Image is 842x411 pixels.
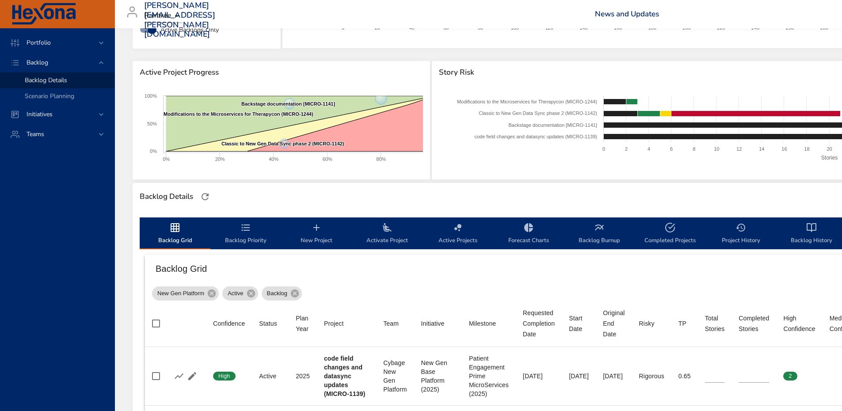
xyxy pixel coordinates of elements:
[147,121,157,126] text: 50%
[783,313,815,334] div: Sort
[603,308,625,339] div: Sort
[213,318,245,329] div: Sort
[215,156,225,162] text: 20%
[262,289,293,298] span: Backlog
[144,9,182,23] div: Raintree
[421,318,445,329] div: Sort
[172,369,186,383] button: Show Burnup
[428,222,488,246] span: Active Projects
[222,289,248,298] span: Active
[323,156,332,162] text: 60%
[737,146,742,152] text: 12
[475,134,598,139] text: code field changes and datasync updates (MICRO-1139)
[569,372,589,381] div: [DATE]
[603,372,625,381] div: [DATE]
[213,372,236,380] span: High
[603,308,625,339] div: Original End Date
[357,222,417,246] span: Activate Project
[678,318,686,329] div: TP
[259,318,282,329] span: Status
[479,110,598,116] text: Classic to New Gen Data Sync phase 2 (MICRO-1142)
[469,318,496,329] div: Sort
[324,318,344,329] div: Project
[383,318,407,329] span: Team
[150,148,157,154] text: 0%
[783,372,797,380] span: 2
[648,146,650,152] text: 4
[827,146,832,152] text: 20
[213,318,245,329] div: Confidence
[222,286,258,301] div: Active
[152,289,210,298] span: New Gen Platform
[324,355,366,397] b: code field changes and datasync updates (MICRO-1139)
[137,190,196,204] div: Backlog Details
[711,222,771,246] span: Project History
[241,101,335,107] text: Backstage documentation [MICRO-1141]
[19,130,51,138] span: Teams
[499,222,559,246] span: Forecast Charts
[569,222,629,246] span: Backlog Burnup
[569,313,589,334] div: Start Date
[186,369,199,383] button: Edit Project Details
[163,156,170,162] text: 0%
[25,92,74,100] span: Scenario Planning
[11,3,77,25] img: Hexona
[523,308,555,339] div: Requested Completion Date
[25,76,67,84] span: Backlog Details
[259,372,282,381] div: Active
[164,111,313,117] text: Modifications to the Microservices for Therapycon (MICRO-1244)
[595,9,659,19] a: News and Updates
[469,318,496,329] div: Milestone
[639,318,655,329] div: Sort
[739,313,769,334] div: Sort
[376,156,386,162] text: 80%
[602,146,605,152] text: 0
[640,222,700,246] span: Completed Projects
[421,318,445,329] div: Initiative
[145,222,205,246] span: Backlog Grid
[678,318,686,329] div: Sort
[269,156,278,162] text: 40%
[262,286,302,301] div: Backlog
[216,222,276,246] span: Backlog Priority
[145,93,157,99] text: 100%
[639,318,655,329] div: Risky
[639,372,664,381] div: Rigorous
[523,308,555,339] div: Sort
[804,146,810,152] text: 18
[259,318,277,329] div: Status
[19,110,60,118] span: Initiatives
[469,318,509,329] span: Milestone
[421,318,455,329] span: Initiative
[457,99,597,104] text: Modifications to the Microservices for Therapycon (MICRO-1244)
[705,313,725,334] span: Total Stories
[198,190,212,203] button: Refresh Page
[639,318,664,329] span: Risky
[509,122,598,128] text: Backstage documentation [MICRO-1141]
[19,58,55,67] span: Backlog
[296,313,310,334] div: Sort
[383,358,407,394] div: Cybage New Gen Platform
[739,313,769,334] span: Completed Stories
[821,155,838,161] text: Stories
[678,318,691,329] span: TP
[523,372,555,381] div: [DATE]
[144,1,215,39] h3: [PERSON_NAME][EMAIL_ADDRESS][PERSON_NAME][DOMAIN_NAME]
[152,286,219,301] div: New Gen Platform
[221,141,344,146] text: Classic to New Gen Data Sync phase 2 (MICRO-1142)
[286,222,347,246] span: New Project
[296,313,310,334] div: Plan Year
[140,68,423,77] span: Active Project Progress
[625,146,628,152] text: 2
[693,146,696,152] text: 8
[783,313,815,334] div: High Confidence
[782,146,787,152] text: 16
[781,222,842,246] span: Backlog History
[383,318,399,329] div: Team
[569,313,589,334] div: Sort
[678,372,691,381] div: 0.65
